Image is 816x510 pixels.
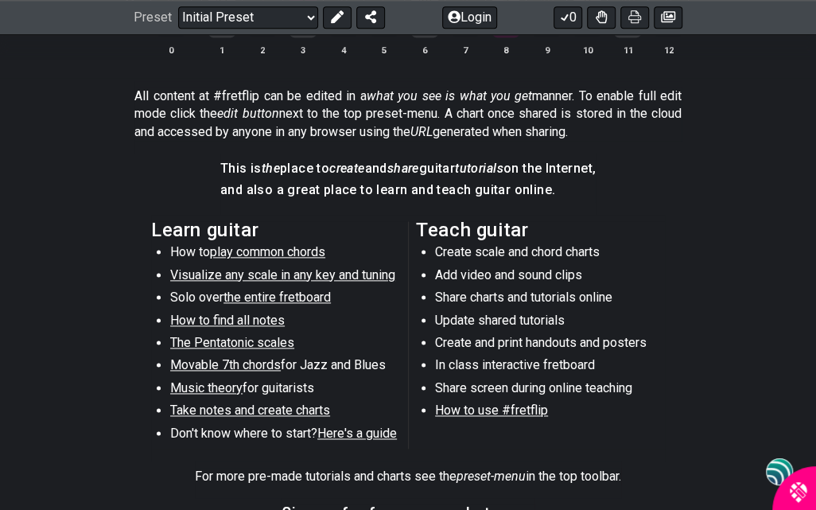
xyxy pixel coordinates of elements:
[445,41,486,58] th: 7
[170,335,294,350] span: The Pentatonic scales
[527,41,567,58] th: 9
[766,457,793,486] img: svg+xml;base64,PHN2ZyB3aWR0aD0iNDgiIGhlaWdodD0iNDgiIHZpZXdCb3g9IjAgMCA0OCA0OCIgZmlsbD0ibm9uZSIgeG...
[410,124,433,139] em: URL
[486,41,527,58] th: 8
[654,6,682,29] button: Create image
[170,289,397,311] li: Solo over
[170,356,397,379] li: for Jazz and Blues
[324,41,364,58] th: 4
[608,41,648,58] th: 11
[457,469,526,484] em: preset-menu
[435,380,662,402] li: Share screen during online teaching
[435,243,662,266] li: Create scale and chord charts
[387,161,419,176] em: share
[134,10,172,25] span: Preset
[243,41,283,58] th: 2
[170,380,243,395] span: Music theory
[435,312,662,334] li: Update shared tutorials
[170,425,397,447] li: Don't know where to start?
[567,41,608,58] th: 10
[210,244,325,259] span: play common chords
[442,6,497,29] button: Login
[554,6,582,29] button: 0
[648,41,689,58] th: 12
[134,88,682,141] p: All content at #fretflip can be edited in a manner. To enable full edit mode click the next to th...
[323,6,352,29] button: Edit Preset
[435,334,662,356] li: Create and print handouts and posters
[317,426,397,441] span: Here's a guide
[262,161,280,176] em: the
[220,160,596,177] h4: This is place to and guitar on the Internet,
[416,221,665,239] h2: Teach guitar
[220,181,596,199] h4: and also a great place to learn and teach guitar online.
[329,161,364,176] em: create
[620,6,649,29] button: Print
[435,403,548,418] span: How to use #fretflip
[178,6,318,29] select: Preset
[170,243,397,266] li: How to
[435,289,662,311] li: Share charts and tutorials online
[150,41,191,58] th: 0
[170,403,330,418] span: Take notes and create charts
[364,41,405,58] th: 5
[170,380,397,402] li: for guitarists
[587,6,616,29] button: Toggle Dexterity for all fretkits
[202,41,243,58] th: 1
[223,290,331,305] span: the entire fretboard
[170,267,395,282] span: Visualize any scale in any key and tuning
[405,41,445,58] th: 6
[356,6,385,29] button: Share Preset
[455,161,503,176] em: tutorials
[151,221,400,239] h2: Learn guitar
[170,313,285,328] span: How to find all notes
[435,267,662,289] li: Add video and sound clips
[195,468,621,485] p: For more pre-made tutorials and charts see the in the top toolbar.
[217,106,278,121] em: edit button
[170,357,281,372] span: Movable 7th chords
[283,41,324,58] th: 3
[435,356,662,379] li: In class interactive fretboard
[367,88,533,103] em: what you see is what you get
